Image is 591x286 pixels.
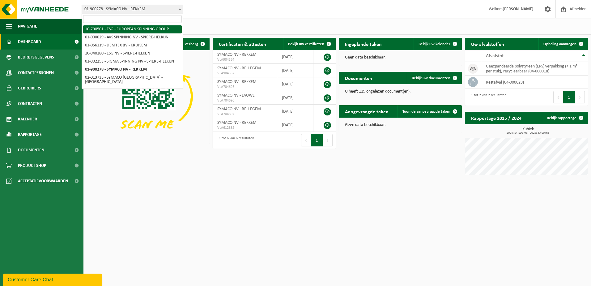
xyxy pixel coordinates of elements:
[407,72,461,84] a: Bekijk uw documenten
[339,105,395,117] h2: Aangevraagde taken
[277,64,313,77] td: [DATE]
[87,50,210,143] img: Download de VHEPlus App
[217,80,257,84] span: SYMACO NV - REKKEM
[18,127,42,142] span: Rapportage
[468,132,588,135] span: 2024: 14,100 m3 - 2025: 4,400 m3
[481,62,588,76] td: geëxpandeerde polystyreen (EPS) verpakking (< 1 m² per stuk), recycleerbaar (04-000018)
[213,38,272,50] h2: Certificaten & attesten
[468,127,588,135] h3: Kubiek
[345,123,456,127] p: Geen data beschikbaar.
[217,71,272,76] span: VLA904357
[83,50,182,58] li: 10-940180 - ESG NV - SPIERE-HELKIJN
[288,42,324,46] span: Bekijk uw certificaten
[465,112,528,124] h2: Rapportage 2025 / 2024
[277,118,313,132] td: [DATE]
[543,42,576,46] span: Ophaling aanvragen
[83,41,182,50] li: 01-056119 - DEMTEX BV - KRUISEM
[82,5,183,14] span: 01-900278 - SYMACO NV - REKKEM
[563,91,575,103] button: 1
[18,158,46,173] span: Product Shop
[217,107,261,111] span: SYMACO NV - BELLEGEM
[575,91,585,103] button: Next
[83,58,182,66] li: 01-902253 - SIGMA SPINNING NV - SPIERE-HELKIJN
[398,105,461,118] a: Toon de aangevraagde taken
[18,19,37,34] span: Navigatie
[3,272,103,286] iframe: chat widget
[402,110,450,114] span: Toon de aangevraagde taken
[18,142,44,158] span: Documenten
[503,7,534,11] strong: [PERSON_NAME]
[216,133,254,147] div: 1 tot 6 van 6 resultaten
[542,112,587,124] a: Bekijk rapportage
[217,84,272,89] span: VLA704695
[18,111,37,127] span: Kalender
[217,125,272,130] span: VLA612882
[83,33,182,41] li: 01-000029 - AVS SPINNING NV - SPIERE-HELKIJN
[217,112,272,117] span: VLA704697
[468,90,506,104] div: 1 tot 2 van 2 resultaten
[345,55,456,60] p: Geen data beschikbaar.
[419,42,450,46] span: Bekijk uw kalender
[277,91,313,105] td: [DATE]
[83,86,182,94] li: 02-013734 - SYMACO NV - LAUWE
[217,66,261,71] span: SYMACO NV - BELLEGEM
[414,38,461,50] a: Bekijk uw kalender
[277,50,313,64] td: [DATE]
[277,105,313,118] td: [DATE]
[18,50,54,65] span: Bedrijfsgegevens
[301,134,311,146] button: Previous
[277,77,313,91] td: [DATE]
[185,42,198,46] span: Verberg
[339,38,388,50] h2: Ingeplande taken
[217,57,272,62] span: VLA904354
[83,25,182,33] li: 10-790501 - ESG - EUROPEAN SPINNING GROUP
[83,74,182,86] li: 02-013735 - SYMACO [GEOGRAPHIC_DATA] - [GEOGRAPHIC_DATA]
[180,38,209,50] button: Verberg
[18,80,41,96] span: Gebruikers
[217,52,257,57] span: SYMACO NV - REKKEM
[217,93,255,98] span: SYMACO NV - LAUWE
[412,76,450,80] span: Bekijk uw documenten
[83,66,182,74] li: 01-900278 - SYMACO NV - REKKEM
[217,98,272,103] span: VLA704696
[323,134,333,146] button: Next
[18,173,68,189] span: Acceptatievoorwaarden
[18,65,54,80] span: Contactpersonen
[481,76,588,89] td: restafval (04-000029)
[311,134,323,146] button: 1
[465,38,510,50] h2: Uw afvalstoffen
[345,89,456,94] p: U heeft 119 ongelezen document(en).
[486,54,504,58] span: Afvalstof
[217,120,257,125] span: SYMACO NV - REKKEM
[538,38,587,50] a: Ophaling aanvragen
[553,91,563,103] button: Previous
[18,96,42,111] span: Contracten
[339,72,378,84] h2: Documenten
[18,34,41,50] span: Dashboard
[283,38,335,50] a: Bekijk uw certificaten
